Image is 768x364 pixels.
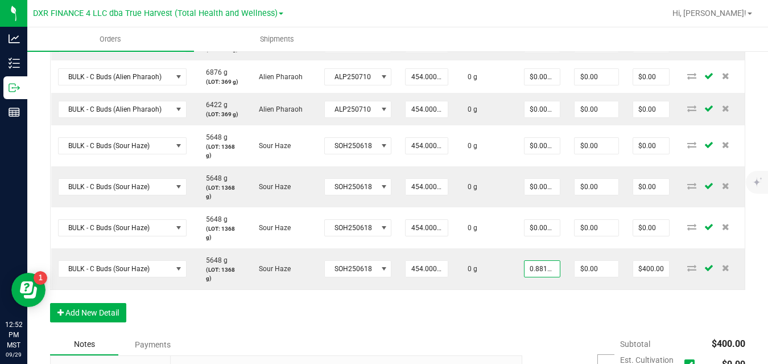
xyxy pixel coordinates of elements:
span: Sour Haze [253,265,291,273]
span: 6422 g [200,101,228,109]
input: 0 [525,101,560,117]
input: 0 [406,220,448,236]
inline-svg: Inventory [9,58,20,69]
span: 5648 g [200,174,228,182]
span: Delete Order Detail [717,105,734,112]
span: Delete Order Detail [717,182,734,189]
input: 0 [575,69,618,85]
input: 0 [633,220,669,236]
input: 0 [633,138,669,154]
span: 5648 g [200,133,228,141]
p: 12:52 PM MST [5,320,22,350]
input: 0 [525,138,560,154]
span: NO DATA FOUND [58,137,187,154]
span: 5648 g [200,215,228,223]
inline-svg: Outbound [9,82,20,93]
input: 0 [575,220,618,236]
span: Delete Order Detail [717,141,734,148]
inline-svg: Analytics [9,33,20,44]
span: BULK - C Buds (Sour Haze) [59,220,172,236]
span: Shipments [245,34,309,44]
span: Save Order Detail [700,223,717,230]
span: BULK - C Buds (Sour Haze) [59,179,172,195]
span: Delete Order Detail [717,72,734,79]
span: Save Order Detail [700,72,717,79]
span: NO DATA FOUND [58,178,187,195]
span: SOH250618 [325,220,377,236]
span: BULK - C Buds (Alien Pharaoh) [59,69,172,85]
input: 0 [575,101,618,117]
span: Orders [84,34,137,44]
span: Sour Haze [253,183,291,191]
input: 0 [575,261,618,277]
span: 0 g [462,105,477,113]
span: ALP250710 [325,69,377,85]
iframe: Resource center [11,273,46,307]
p: (LOT: 1368 g) [200,224,240,242]
input: 0 [406,101,448,117]
div: Payments [118,334,187,355]
span: Sour Haze [253,224,291,232]
input: 0 [633,261,669,277]
span: 6876 g [200,68,228,76]
input: 0 [525,69,560,85]
span: Save Order Detail [700,182,717,189]
span: Subtotal [620,340,650,349]
input: 0 [525,220,560,236]
span: BULK - C Buds (Sour Haze) [59,138,172,154]
span: 0 g [462,265,477,273]
span: ALP250710 [325,101,377,117]
span: NO DATA FOUND [58,219,187,236]
input: 0 [633,69,669,85]
span: Sour Haze [253,142,291,150]
span: Save Order Detail [700,141,717,148]
span: Delete Order Detail [717,264,734,271]
button: Add New Detail [50,303,126,322]
input: 0 [633,101,669,117]
input: 0 [525,261,560,277]
input: 0 [575,179,618,195]
input: 0 [575,138,618,154]
span: 0 g [462,73,477,81]
div: Notes [50,334,118,355]
span: Alien Pharaoh [253,73,303,81]
span: 0 g [462,224,477,232]
input: 0 [633,179,669,195]
span: DXR FINANCE 4 LLC dba True Harvest (Total Health and Wellness) [33,9,278,18]
input: 0 [525,179,560,195]
input: 0 [406,69,448,85]
span: 5648 g [200,256,228,264]
span: Save Order Detail [700,264,717,271]
span: Delete Order Detail [717,223,734,230]
span: Save Order Detail [700,105,717,112]
input: 0 [406,179,448,195]
p: (LOT: 1368 g) [200,265,240,283]
span: SOH250618 [325,138,377,154]
p: (LOT: 369 g) [200,77,240,86]
inline-svg: Reports [9,107,20,118]
span: Alien Pharaoh [253,105,303,113]
span: NO DATA FOUND [58,101,187,118]
input: 0 [406,138,448,154]
span: $400.00 [712,338,745,349]
span: SOH250618 [325,179,377,195]
p: (LOT: 1368 g) [200,142,240,159]
span: BULK - C Buds (Sour Haze) [59,261,172,277]
span: NO DATA FOUND [58,260,187,277]
p: 09/29 [5,350,22,359]
a: Shipments [194,27,361,51]
p: (LOT: 1368 g) [200,183,240,201]
span: SOH250618 [325,261,377,277]
span: NO DATA FOUND [58,68,187,85]
span: Hi, [PERSON_NAME]! [672,9,746,18]
iframe: Resource center unread badge [34,271,47,285]
span: 0 g [462,183,477,191]
input: 0 [406,261,448,277]
p: (LOT: 369 g) [200,110,240,118]
span: BULK - C Buds (Alien Pharaoh) [59,101,172,117]
a: Orders [27,27,194,51]
span: 0 g [462,142,477,150]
